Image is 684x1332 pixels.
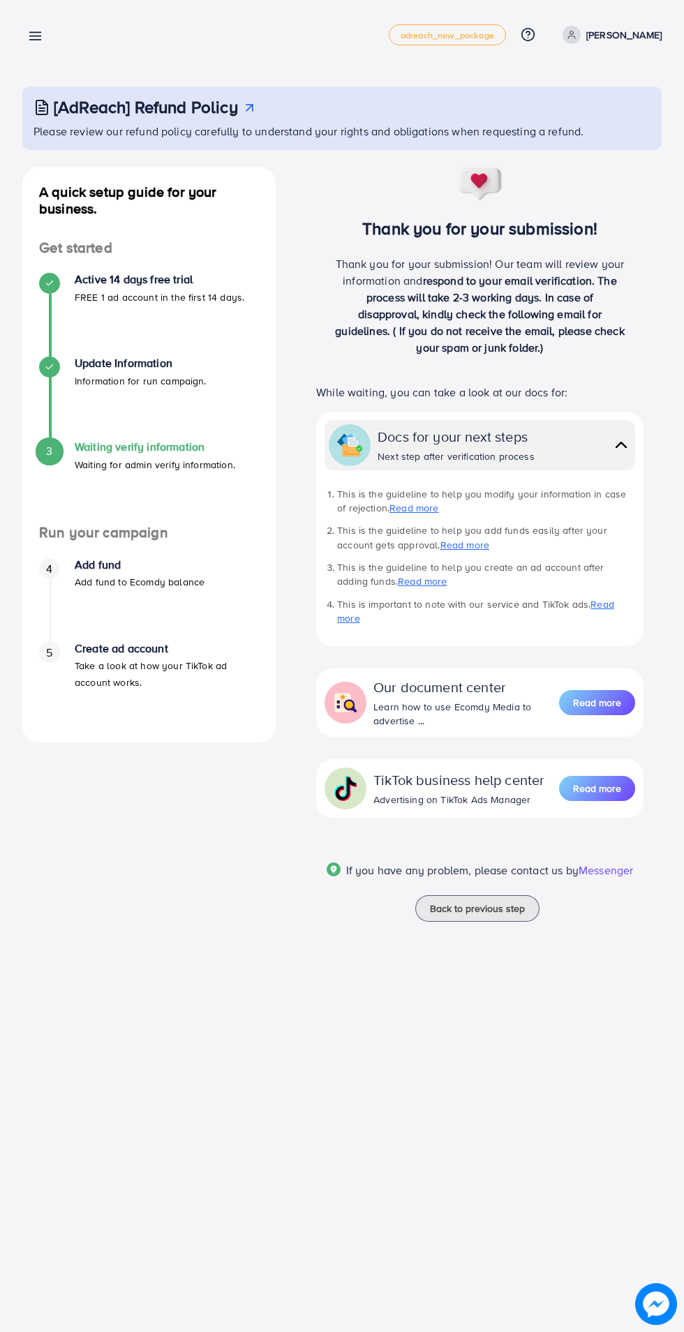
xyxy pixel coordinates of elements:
[337,597,614,625] a: Read more
[337,487,635,516] li: This is the guideline to help you modify your information in case of rejection.
[22,239,276,257] h4: Get started
[378,449,535,463] div: Next step after verification process
[440,538,489,552] a: Read more
[46,645,52,661] span: 5
[46,443,52,459] span: 3
[298,218,662,239] h3: Thank you for your submission!
[337,523,635,552] li: This is the guideline to help you add funds easily after your account gets approval.
[75,642,259,655] h4: Create ad account
[373,677,559,697] div: Our document center
[346,862,579,878] span: If you have any problem, please contact us by
[334,255,625,356] p: Thank you for your submission! Our team will review your information and
[22,357,276,440] li: Update Information
[573,781,621,795] span: Read more
[75,456,235,473] p: Waiting for admin verify information.
[316,384,644,401] p: While waiting, you can take a look at our docs for:
[333,690,358,715] img: collapse
[333,776,358,801] img: collapse
[557,26,662,44] a: [PERSON_NAME]
[378,426,535,447] div: Docs for your next steps
[337,560,635,589] li: This is the guideline to help you create an ad account after adding funds.
[34,123,653,140] p: Please review our refund policy carefully to understand your rights and obligations when requesti...
[22,440,276,524] li: Waiting verify information
[559,774,635,802] a: Read more
[389,501,438,515] a: Read more
[22,184,276,217] h4: A quick setup guide for your business.
[586,27,662,43] p: [PERSON_NAME]
[559,776,635,801] button: Read more
[75,657,259,691] p: Take a look at how your TikTok ad account works.
[573,696,621,710] span: Read more
[457,167,503,202] img: success
[75,373,207,389] p: Information for run campaign.
[75,440,235,454] h4: Waiting verify information
[430,901,525,915] span: Back to previous step
[46,561,52,577] span: 4
[415,895,540,922] button: Back to previous step
[75,357,207,370] h4: Update Information
[75,574,205,590] p: Add fund to Ecomdy balance
[373,793,544,807] div: Advertising on TikTok Ads Manager
[327,862,341,876] img: Popup guide
[611,435,631,455] img: collapse
[373,770,544,790] div: TikTok business help center
[398,574,447,588] a: Read more
[401,31,494,40] span: adreach_new_package
[559,689,635,717] a: Read more
[559,690,635,715] button: Read more
[22,558,276,642] li: Add fund
[22,273,276,357] li: Active 14 days free trial
[635,1283,677,1325] img: image
[22,642,276,726] li: Create ad account
[337,433,362,458] img: collapse
[75,273,244,286] h4: Active 14 days free trial
[389,24,506,45] a: adreach_new_package
[54,97,238,117] h3: [AdReach] Refund Policy
[75,558,205,571] h4: Add fund
[337,597,635,626] li: This is important to note with our service and TikTok ads.
[75,289,244,306] p: FREE 1 ad account in the first 14 days.
[335,273,624,355] span: respond to your email verification. The process will take 2-3 working days. In case of disapprova...
[22,524,276,541] h4: Run your campaign
[373,700,559,728] div: Learn how to use Ecomdy Media to advertise ...
[579,862,633,878] span: Messenger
